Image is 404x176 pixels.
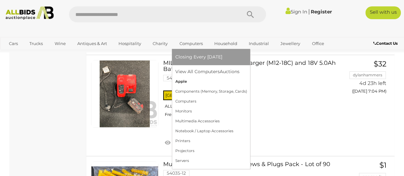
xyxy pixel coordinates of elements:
a: $32 dylanhammers 4d 23h left ([DATE] 7:04 PM) [348,60,388,97]
a: Wine [50,38,70,49]
a: Watch this item [163,138,211,148]
button: Search [234,6,266,22]
a: Register [311,9,332,15]
a: Jewellery [276,38,304,49]
a: Antiques & Art [73,38,111,49]
a: Office [308,38,328,49]
a: Hospitality [114,38,145,49]
span: $32 [374,59,386,68]
a: Industrial [245,38,273,49]
a: MILWAUKEE Multi Voltage Charger (M12-18C) and 18V 5.0Ah Battery - Lot of 2 54574-99 [GEOGRAPHIC_D... [168,60,338,122]
a: Sports [5,49,26,59]
a: Sign In [286,9,307,15]
a: Sell with us [365,6,401,19]
span: $1 [379,161,386,170]
b: Contact Us [373,41,398,46]
a: [GEOGRAPHIC_DATA] [29,49,83,59]
a: Household [210,38,241,49]
a: Charity [149,38,172,49]
span: | [308,8,310,15]
a: Contact Us [373,40,399,47]
a: Computers [175,38,207,49]
img: Allbids.com.au [3,6,56,20]
span: Watch this item [172,141,209,146]
a: Cars [5,38,22,49]
a: Trucks [25,38,47,49]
